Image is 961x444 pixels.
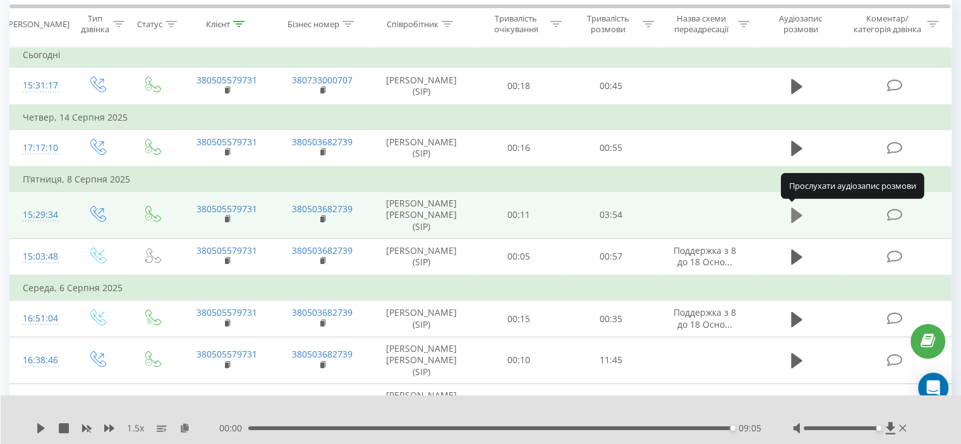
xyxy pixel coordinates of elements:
td: 00:15 [473,301,565,337]
div: Прослухати аудіозапис розмови [781,173,924,198]
td: [PERSON_NAME] (SIP) [370,129,473,167]
span: Поддержка з 8 до 18 Осно... [674,306,736,330]
a: 380503682739 [292,395,353,407]
span: 09:05 [739,422,761,435]
div: 15:31:17 [23,73,56,98]
div: Accessibility label [876,426,881,431]
td: 00:45 [565,68,656,105]
div: 16:38:46 [23,348,56,373]
td: 00:18 [473,68,565,105]
a: 380505579731 [196,136,257,148]
td: 00:11 [473,192,565,239]
a: 380505579731 [196,203,257,215]
td: Середа, 6 Серпня 2025 [10,275,952,301]
td: Четвер, 14 Серпня 2025 [10,105,952,130]
span: 00:00 [219,422,248,435]
a: 380505579731 [196,306,257,318]
a: 380505579731 [196,395,257,407]
td: [PERSON_NAME] [PERSON_NAME] (SIP) [370,192,473,239]
div: Тип дзвінка [80,13,109,35]
div: 16:27:05 [23,395,56,419]
div: 17:17:10 [23,136,56,160]
a: 380505579731 [196,74,257,86]
td: 03:54 [565,192,656,239]
td: 00:55 [565,129,656,167]
td: [PERSON_NAME] [PERSON_NAME] (SIP) [370,337,473,384]
div: 15:29:34 [23,203,56,227]
div: Open Intercom Messenger [918,373,948,403]
td: [PERSON_NAME] (SIP) [370,68,473,105]
a: 380503682739 [292,244,353,256]
div: Співробітник [387,18,438,29]
td: 03:01 [565,383,656,430]
div: Клієнт [206,18,230,29]
div: Статус [137,18,162,29]
span: 1.5 x [127,422,144,435]
a: 380505579731 [196,244,257,256]
a: 380733000707 [292,74,353,86]
a: 380505579731 [196,348,257,360]
a: 380503682739 [292,306,353,318]
td: 00:10 [473,337,565,384]
a: 380503682739 [292,203,353,215]
td: 00:35 [565,301,656,337]
div: Бізнес номер [287,18,339,29]
a: 380503682739 [292,136,353,148]
a: 380503682739 [292,348,353,360]
td: П’ятниця, 8 Серпня 2025 [10,167,952,192]
div: [PERSON_NAME] [6,18,70,29]
div: Коментар/категорія дзвінка [850,13,924,35]
td: [PERSON_NAME] (SIP) [370,301,473,337]
div: Тривалість очікування [485,13,548,35]
div: Назва схеми переадресації [668,13,735,35]
td: [PERSON_NAME] [PERSON_NAME] (SIP) [370,383,473,430]
td: 00:16 [473,129,565,167]
div: Тривалість розмови [576,13,639,35]
span: Поддержка з 8 до 18 Осно... [674,244,736,268]
td: 00:05 [473,238,565,275]
div: 15:03:48 [23,244,56,269]
div: Аудіозапис розмови [764,13,838,35]
td: 00:57 [565,238,656,275]
div: 16:51:04 [23,306,56,331]
td: 11:45 [565,337,656,384]
td: 00:07 [473,383,565,430]
td: Сьогодні [10,42,952,68]
div: Accessibility label [730,426,735,431]
td: [PERSON_NAME] (SIP) [370,238,473,275]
